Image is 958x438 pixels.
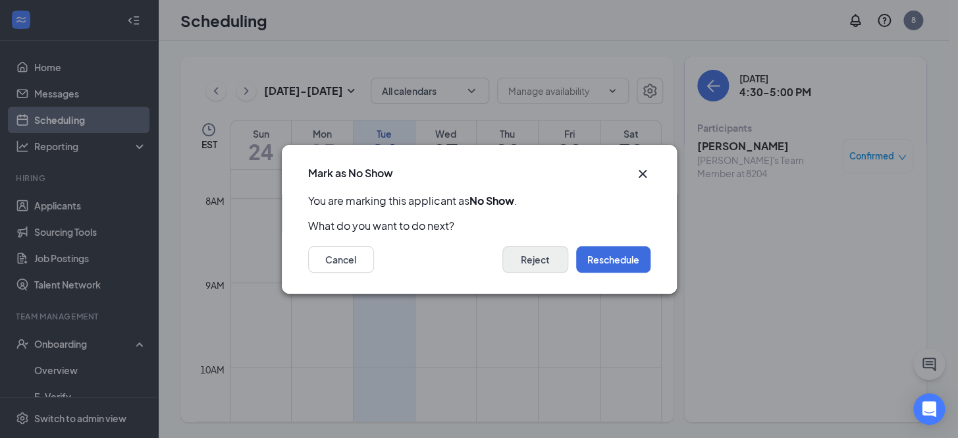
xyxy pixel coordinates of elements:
button: Reject [502,246,568,273]
svg: Cross [635,166,651,182]
p: You are marking this applicant as . [308,194,651,208]
h3: Mark as No Show [308,166,393,180]
p: What do you want to do next? [308,219,651,233]
button: Cancel [308,246,374,273]
button: Close [635,166,651,182]
div: Open Intercom Messenger [913,393,945,425]
b: No Show [469,194,514,207]
button: Reschedule [576,246,651,273]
